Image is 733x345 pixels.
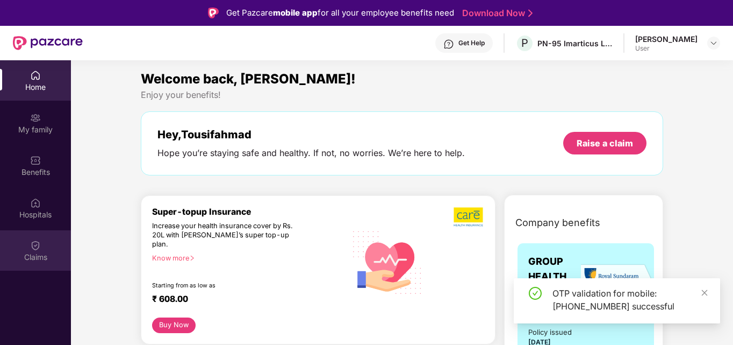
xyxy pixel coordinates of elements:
[226,6,454,19] div: Get Pazcare for all your employee benefits need
[528,327,572,338] div: Policy issued
[152,282,300,290] div: Starting from as low as
[515,215,600,230] span: Company benefits
[141,71,356,87] span: Welcome back, [PERSON_NAME]!
[635,44,698,53] div: User
[30,112,41,123] img: svg+xml;base64,PHN2ZyB3aWR0aD0iMjAiIGhlaWdodD0iMjAiIHZpZXdCb3g9IjAgMCAyMCAyMCIgZmlsbD0ibm9uZSIgeG...
[273,8,318,18] strong: mobile app
[552,287,707,313] div: OTP validation for mobile: [PHONE_NUMBER] successful
[152,318,196,333] button: Buy Now
[346,220,429,304] img: svg+xml;base64,PHN2ZyB4bWxucz0iaHR0cDovL3d3dy53My5vcmcvMjAwMC9zdmciIHhtbG5zOnhsaW5rPSJodHRwOi8vd3...
[529,287,542,300] span: check-circle
[577,137,633,149] div: Raise a claim
[521,37,528,50] span: P
[30,240,41,251] img: svg+xml;base64,PHN2ZyBpZD0iQ2xhaW0iIHhtbG5zPSJodHRwOi8vd3d3LnczLm9yZy8yMDAwL3N2ZyIgd2lkdGg9IjIwIi...
[528,254,586,300] span: GROUP HEALTH INSURANCE
[157,128,465,141] div: Hey, Tousifahmad
[152,294,335,307] div: ₹ 608.00
[30,155,41,166] img: svg+xml;base64,PHN2ZyBpZD0iQmVuZWZpdHMiIHhtbG5zPSJodHRwOi8vd3d3LnczLm9yZy8yMDAwL3N2ZyIgd2lkdGg9Ij...
[458,39,485,47] div: Get Help
[537,38,613,48] div: PN-95 Imarticus Learning Private Limited
[635,34,698,44] div: [PERSON_NAME]
[30,198,41,208] img: svg+xml;base64,PHN2ZyBpZD0iSG9zcGl0YWxzIiB4bWxucz0iaHR0cDovL3d3dy53My5vcmcvMjAwMC9zdmciIHdpZHRoPS...
[152,222,299,249] div: Increase your health insurance cover by Rs. 20L with [PERSON_NAME]’s super top-up plan.
[709,39,718,47] img: svg+xml;base64,PHN2ZyBpZD0iRHJvcGRvd24tMzJ4MzIiIHhtbG5zPSJodHRwOi8vd3d3LnczLm9yZy8yMDAwL3N2ZyIgd2...
[462,8,529,19] a: Download Now
[13,36,83,50] img: New Pazcare Logo
[528,8,533,19] img: Stroke
[141,89,663,101] div: Enjoy your benefits!
[443,39,454,50] img: svg+xml;base64,PHN2ZyBpZD0iSGVscC0zMngzMiIgeG1sbnM9Imh0dHA6Ly93d3cudzMub3JnLzIwMDAvc3ZnIiB3aWR0aD...
[152,254,340,262] div: Know more
[454,207,484,227] img: b5dec4f62d2307b9de63beb79f102df3.png
[581,264,656,290] img: insurerLogo
[152,207,346,217] div: Super-topup Insurance
[208,8,219,18] img: Logo
[189,255,195,261] span: right
[30,70,41,81] img: svg+xml;base64,PHN2ZyBpZD0iSG9tZSIgeG1sbnM9Imh0dHA6Ly93d3cudzMub3JnLzIwMDAvc3ZnIiB3aWR0aD0iMjAiIG...
[157,147,465,159] div: Hope you’re staying safe and healthy. If not, no worries. We’re here to help.
[701,289,708,297] span: close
